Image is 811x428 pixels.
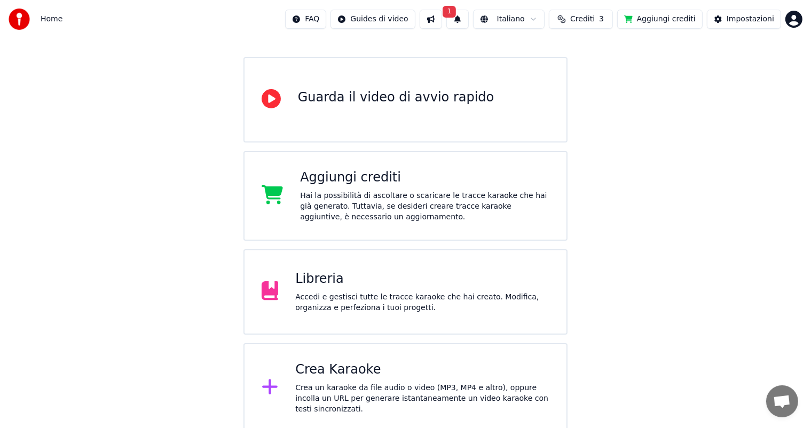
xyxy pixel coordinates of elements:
button: Impostazioni [707,10,781,29]
div: Guarda il video di avvio rapido [298,89,494,106]
div: Aggiungi crediti [300,169,549,186]
nav: breadcrumb [41,14,62,25]
button: Aggiungi crediti [617,10,703,29]
span: Home [41,14,62,25]
button: Guides di video [330,10,415,29]
div: Crea un karaoke da file audio o video (MP3, MP4 e altro), oppure incolla un URL per generare ista... [295,383,549,415]
span: 1 [443,6,456,18]
div: Impostazioni [727,14,774,25]
button: Crediti3 [549,10,613,29]
div: Accedi e gestisci tutte le tracce karaoke che hai creato. Modifica, organizza e perfeziona i tuoi... [295,292,549,313]
div: Crea Karaoke [295,361,549,378]
button: FAQ [285,10,326,29]
span: Crediti [570,14,595,25]
div: Libreria [295,271,549,288]
button: 1 [446,10,469,29]
span: 3 [599,14,604,25]
div: Aprire la chat [766,385,798,417]
img: youka [9,9,30,30]
div: Hai la possibilità di ascoltare o scaricare le tracce karaoke che hai già generato. Tuttavia, se ... [300,191,549,223]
